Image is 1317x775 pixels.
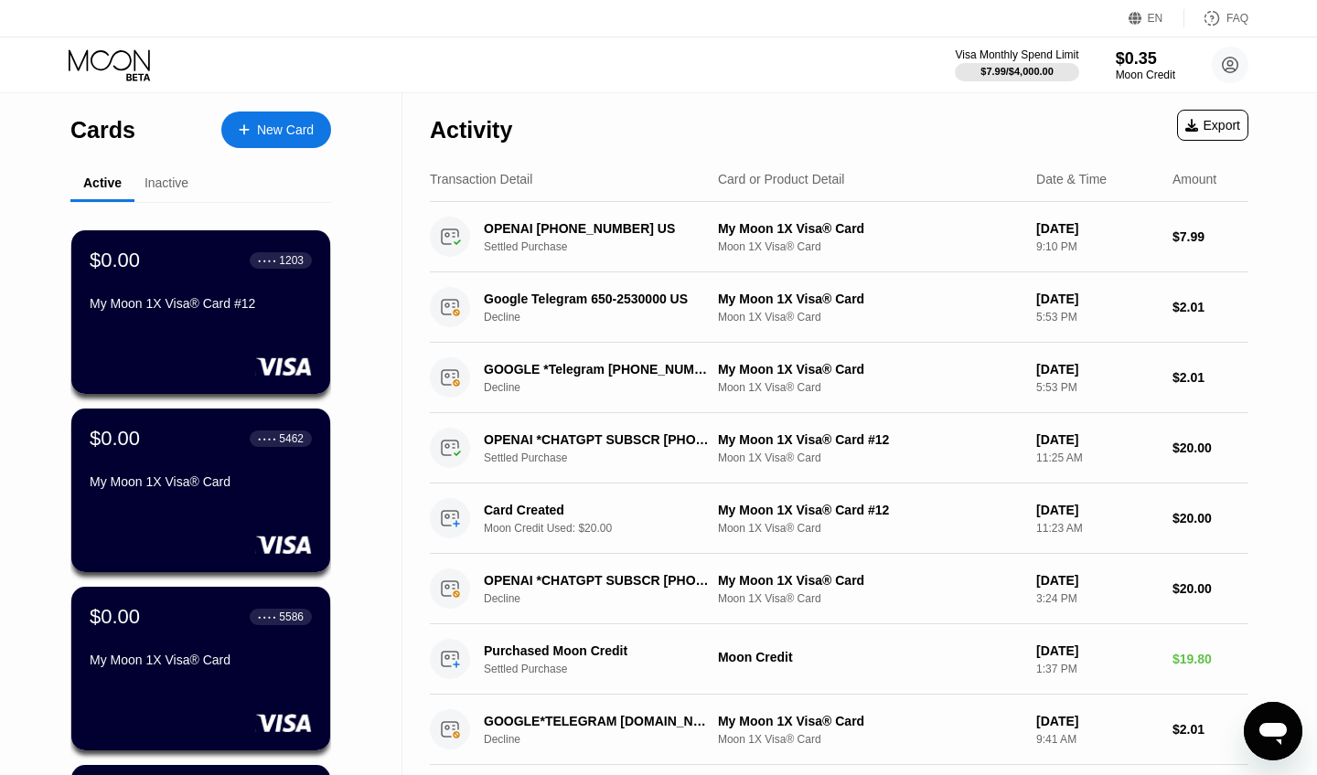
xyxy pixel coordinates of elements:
[279,432,304,445] div: 5462
[1036,503,1158,517] div: [DATE]
[484,451,730,464] div: Settled Purchase
[718,522,1022,535] div: Moon 1X Visa® Card
[1036,573,1158,588] div: [DATE]
[484,292,712,306] div: Google Telegram 650-2530000 US
[718,381,1022,394] div: Moon 1X Visa® Card
[1036,381,1158,394] div: 5:53 PM
[1116,49,1175,69] div: $0.35
[1036,733,1158,746] div: 9:41 AM
[1172,441,1248,455] div: $20.00
[718,240,1022,253] div: Moon 1X Visa® Card
[70,117,135,143] div: Cards
[1036,522,1158,535] div: 11:23 AM
[718,362,1022,377] div: My Moon 1X Visa® Card
[83,175,122,190] div: Active
[1185,118,1240,133] div: Export
[1172,652,1248,666] div: $19.80
[1177,110,1248,141] div: Export
[279,610,304,623] div: 5586
[1172,229,1248,244] div: $7.99
[718,432,1022,447] div: My Moon 1X Visa® Card #12
[258,258,276,263] div: ● ● ● ●
[279,254,304,267] div: 1203
[1172,722,1248,737] div: $2.01
[1036,172,1107,186] div: Date & Time
[955,48,1078,61] div: Visa Monthly Spend Limit
[1036,362,1158,377] div: [DATE]
[1036,432,1158,447] div: [DATE]
[90,474,312,489] div: My Moon 1X Visa® Card
[71,230,330,394] div: $0.00● ● ● ●1203My Moon 1X Visa® Card #12
[430,172,532,186] div: Transaction Detail
[1036,451,1158,464] div: 11:25 AM
[90,653,312,667] div: My Moon 1X Visa® Card
[718,311,1022,324] div: Moon 1X Visa® Card
[484,503,712,517] div: Card Created
[1148,12,1163,25] div: EN
[258,614,276,620] div: ● ● ● ●
[430,413,1248,483] div: OPENAI *CHATGPT SUBSCR [PHONE_NUMBER] USSettled PurchaseMy Moon 1X Visa® Card #12Moon 1X Visa® Ca...
[430,624,1248,695] div: Purchased Moon CreditSettled PurchaseMoon Credit[DATE]1:37 PM$19.80
[1116,49,1175,81] div: $0.35Moon Credit
[1172,511,1248,526] div: $20.00
[430,272,1248,343] div: Google Telegram 650-2530000 USDeclineMy Moon 1X Visa® CardMoon 1X Visa® Card[DATE]5:53 PM$2.01
[430,117,512,143] div: Activity
[484,663,730,675] div: Settled Purchase
[718,451,1022,464] div: Moon 1X Visa® Card
[484,714,712,728] div: GOOGLE*TELEGRAM [DOMAIN_NAME][URL]
[258,436,276,441] div: ● ● ● ●
[1172,370,1248,385] div: $2.01
[1129,9,1184,27] div: EN
[1172,172,1216,186] div: Amount
[955,48,1078,81] div: Visa Monthly Spend Limit$7.99/$4,000.00
[718,592,1022,605] div: Moon 1X Visa® Card
[71,409,330,572] div: $0.00● ● ● ●5462My Moon 1X Visa® Card
[430,202,1248,272] div: OPENAI [PHONE_NUMBER] USSettled PurchaseMy Moon 1X Visa® CardMoon 1X Visa® Card[DATE]9:10 PM$7.99
[718,503,1022,517] div: My Moon 1X Visa® Card #12
[718,172,845,186] div: Card or Product Detail
[1036,311,1158,324] div: 5:53 PM
[1036,221,1158,236] div: [DATE]
[430,554,1248,624] div: OPENAI *CHATGPT SUBSCR [PHONE_NUMBER] USDeclineMy Moon 1X Visa® CardMoon 1X Visa® Card[DATE]3:24 ...
[90,605,140,629] div: $0.00
[430,695,1248,765] div: GOOGLE*TELEGRAM [DOMAIN_NAME][URL]DeclineMy Moon 1X Visa® CardMoon 1X Visa® Card[DATE]9:41 AM$2.01
[718,292,1022,306] div: My Moon 1X Visa® Card
[71,587,330,750] div: $0.00● ● ● ●5586My Moon 1X Visa® Card
[1036,592,1158,605] div: 3:24 PM
[145,175,188,190] div: Inactive
[718,221,1022,236] div: My Moon 1X Visa® Card
[484,240,730,253] div: Settled Purchase
[1036,292,1158,306] div: [DATE]
[718,733,1022,746] div: Moon 1X Visa® Card
[484,522,730,535] div: Moon Credit Used: $20.00
[221,111,331,148] div: New Card
[484,362,712,377] div: GOOGLE *Telegram [PHONE_NUMBER] US
[90,249,140,272] div: $0.00
[484,432,712,447] div: OPENAI *CHATGPT SUBSCR [PHONE_NUMBER] US
[430,483,1248,554] div: Card CreatedMoon Credit Used: $20.00My Moon 1X Visa® Card #12Moon 1X Visa® Card[DATE]11:23 AM$20.00
[1244,702,1302,760] iframe: Button to launch messaging window
[718,714,1022,728] div: My Moon 1X Visa® Card
[1036,643,1158,658] div: [DATE]
[90,296,312,311] div: My Moon 1X Visa® Card #12
[484,643,712,658] div: Purchased Moon Credit
[484,311,730,324] div: Decline
[484,592,730,605] div: Decline
[718,650,1022,664] div: Moon Credit
[1172,581,1248,596] div: $20.00
[90,427,140,451] div: $0.00
[1036,240,1158,253] div: 9:10 PM
[484,573,712,588] div: OPENAI *CHATGPT SUBSCR [PHONE_NUMBER] US
[718,573,1022,588] div: My Moon 1X Visa® Card
[1226,12,1248,25] div: FAQ
[1036,714,1158,728] div: [DATE]
[1172,300,1248,314] div: $2.01
[1184,9,1248,27] div: FAQ
[1036,663,1158,675] div: 1:37 PM
[257,122,314,138] div: New Card
[1116,69,1175,81] div: Moon Credit
[484,733,730,746] div: Decline
[980,66,1054,77] div: $7.99 / $4,000.00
